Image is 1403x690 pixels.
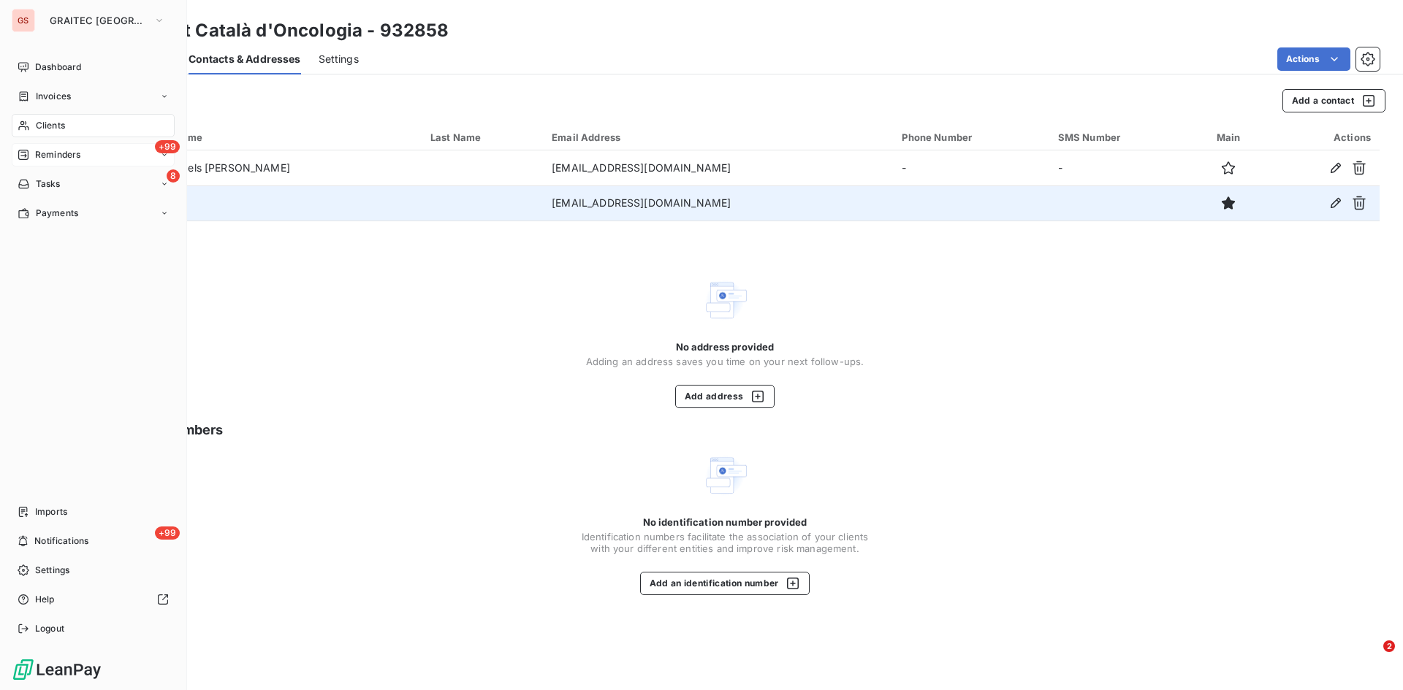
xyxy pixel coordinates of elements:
span: Clients [36,119,65,132]
td: Mº Angels [PERSON_NAME] [141,150,422,185]
div: Email Address [552,131,884,143]
span: Payments [36,207,78,220]
span: 2 [1383,640,1395,652]
span: Imports [35,505,67,518]
div: Last Name [430,131,534,143]
img: Logo LeanPay [12,658,102,681]
span: +99 [155,140,180,153]
a: Help [12,588,175,611]
span: Identification numbers facilitate the association of your clients with your different entities an... [579,531,871,554]
td: [EMAIL_ADDRESS][DOMAIN_NAME] [543,185,893,221]
td: - [893,150,1049,185]
span: +99 [155,526,180,540]
div: GS [12,9,35,32]
img: Empty state [701,277,748,323]
div: Main [1201,131,1257,143]
iframe: Intercom live chat [1353,640,1388,675]
span: Logout [35,622,64,635]
span: Reminders [35,148,80,161]
button: Add an identification number [640,572,810,595]
button: Add address [675,385,775,408]
span: Tasks [36,177,61,191]
span: GRAITEC [GEOGRAPHIC_DATA] [50,15,148,26]
div: SMS Number [1058,131,1183,143]
td: - [1049,150,1192,185]
td: [EMAIL_ADDRESS][DOMAIN_NAME] [543,150,893,185]
button: Add a contact [1282,89,1385,112]
h3: Institut Català d'Oncologia - 932858 [129,18,449,44]
button: Actions [1277,47,1350,71]
span: Settings [319,52,359,66]
span: Adding an address saves you time on your next follow-ups. [586,356,864,367]
span: Dashboard [35,61,81,74]
span: Invoices [36,90,71,103]
div: Phone Number [902,131,1040,143]
span: Settings [35,564,69,577]
span: Help [35,593,55,606]
img: Empty state [701,452,748,499]
span: Contacts & Addresses [189,52,301,66]
div: Actions [1274,131,1371,143]
span: No identification number provided [643,516,807,528]
span: Notifications [34,534,88,548]
div: First Name [150,131,413,143]
span: 8 [167,169,180,183]
span: No address provided [676,341,775,353]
